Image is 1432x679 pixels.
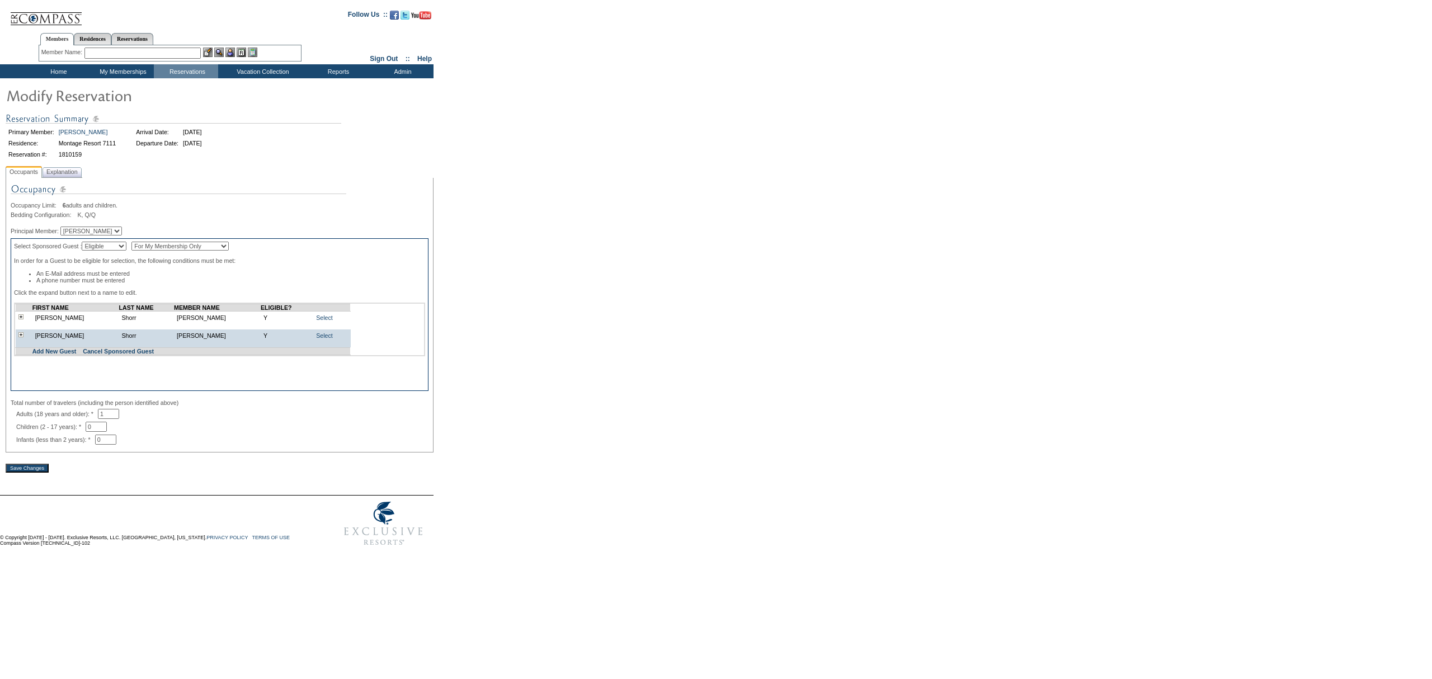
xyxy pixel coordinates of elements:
[406,55,410,63] span: ::
[11,211,76,218] span: Bedding Configuration:
[63,202,66,209] span: 6
[11,202,61,209] span: Occupancy Limit:
[57,138,117,148] td: Montage Resort 7111
[206,535,248,540] a: PRIVACY POLICY
[174,312,261,324] td: [PERSON_NAME]
[261,304,310,312] td: ELIGIBLE?
[11,228,59,234] span: Principal Member:
[11,202,428,209] div: adults and children.
[390,11,399,20] img: Become our fan on Facebook
[74,33,111,45] a: Residences
[32,348,77,355] a: Add New Guest
[181,138,204,148] td: [DATE]
[333,496,434,551] img: Exclusive Resorts
[11,182,346,202] img: Occupancy
[7,166,40,178] span: Occupants
[7,138,56,148] td: Residence:
[18,332,23,337] img: plus.gif
[134,127,180,137] td: Arrival Date:
[390,14,399,21] a: Become our fan on Facebook
[18,314,23,319] img: plus.gif
[111,33,153,45] a: Reservations
[6,84,229,106] img: Modify Reservation
[417,55,432,63] a: Help
[57,149,117,159] td: 1810159
[6,464,49,473] input: Save Changes
[89,64,154,78] td: My Memberships
[40,33,74,45] a: Members
[218,64,305,78] td: Vacation Collection
[119,304,174,312] td: LAST NAME
[6,112,341,126] img: Reservation Summary
[174,329,261,342] td: [PERSON_NAME]
[154,64,218,78] td: Reservations
[305,64,369,78] td: Reports
[119,329,174,342] td: Shorr
[237,48,246,57] img: Reservations
[411,14,431,21] a: Subscribe to our YouTube Channel
[59,129,108,135] a: [PERSON_NAME]
[83,348,154,355] a: Cancel Sponsored Guest
[44,166,80,178] span: Explanation
[11,238,428,391] div: Select Sponsored Guest : In order for a Guest to be eligible for selection, the following conditi...
[10,3,82,26] img: Compass Home
[174,304,261,312] td: MEMBER NAME
[32,312,119,324] td: [PERSON_NAME]
[11,399,428,406] div: Total number of travelers (including the person identified above)
[181,127,204,137] td: [DATE]
[411,11,431,20] img: Subscribe to our YouTube Channel
[7,127,56,137] td: Primary Member:
[7,149,56,159] td: Reservation #:
[261,312,310,324] td: Y
[401,14,409,21] a: Follow us on Twitter
[36,270,425,277] li: An E-Mail address must be entered
[369,64,434,78] td: Admin
[261,329,310,342] td: Y
[41,48,84,57] div: Member Name:
[252,535,290,540] a: TERMS OF USE
[401,11,409,20] img: Follow us on Twitter
[316,314,333,321] a: Select
[316,332,333,339] a: Select
[248,48,257,57] img: b_calculator.gif
[16,411,98,417] span: Adults (18 years and older): *
[348,10,388,23] td: Follow Us ::
[32,329,119,342] td: [PERSON_NAME]
[32,304,119,312] td: FIRST NAME
[16,423,86,430] span: Children (2 - 17 years): *
[225,48,235,57] img: Impersonate
[203,48,213,57] img: b_edit.gif
[36,277,425,284] li: A phone number must be entered
[25,64,89,78] td: Home
[370,55,398,63] a: Sign Out
[214,48,224,57] img: View
[16,436,95,443] span: Infants (less than 2 years): *
[134,138,180,148] td: Departure Date:
[119,312,174,324] td: Shorr
[77,211,96,218] span: K, Q/Q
